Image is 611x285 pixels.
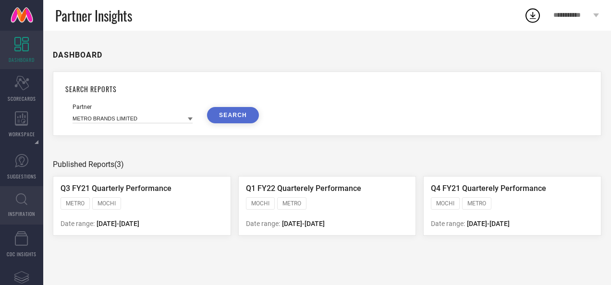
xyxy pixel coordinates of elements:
span: SUGGESTIONS [7,173,37,180]
span: DASHBOARD [9,56,35,63]
h1: SEARCH REPORTS [65,84,589,94]
span: SCORECARDS [8,95,36,102]
span: Q3 FY21 Quarterly Performance [61,184,171,193]
span: METRO [282,200,301,207]
div: Published Reports (3) [53,160,601,169]
span: Q4 FY21 Quarterely Performance [431,184,546,193]
div: Open download list [524,7,541,24]
span: CDC INSIGHTS [7,250,37,258]
h1: DASHBOARD [53,50,102,59]
span: [DATE] - [DATE] [282,220,325,227]
span: INSPIRATION [8,210,35,217]
span: Q1 FY22 Quarterely Performance [246,184,361,193]
span: Date range: [246,220,280,227]
span: Date range: [431,220,465,227]
button: SEARCH [207,107,259,123]
span: Partner Insights [55,6,132,25]
span: [DATE] - [DATE] [97,220,139,227]
span: MOCHI [436,200,454,207]
span: METRO [467,200,486,207]
span: [DATE] - [DATE] [467,220,510,227]
div: Partner [73,104,193,110]
span: MOCHI [251,200,269,207]
span: WORKSPACE [9,131,35,138]
span: Date range: [61,220,95,227]
span: MOCHI [98,200,116,207]
span: METRO [66,200,85,207]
